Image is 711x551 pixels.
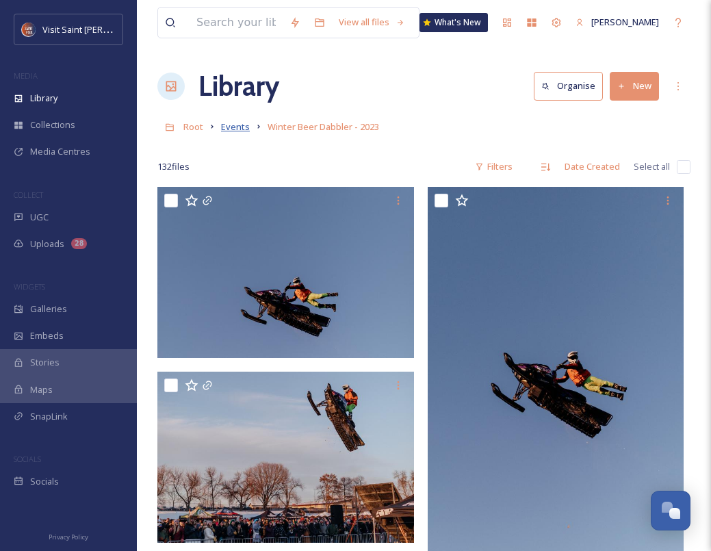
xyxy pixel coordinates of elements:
span: Embeds [30,329,64,342]
span: Events [221,120,250,133]
a: Privacy Policy [49,528,88,544]
a: Library [198,66,279,107]
span: Media Centres [30,145,90,158]
a: Organise [534,72,610,100]
span: Library [30,92,57,105]
span: WIDGETS [14,281,45,292]
img: Visit%20Saint%20Paul%20Updated%20Profile%20Image.jpg [22,23,36,36]
a: View all files [332,9,412,36]
span: Select all [634,160,670,173]
span: Socials [30,475,59,488]
img: WinterBeerDabbler131.jpg [157,187,414,358]
div: Filters [468,153,519,180]
span: Maps [30,383,53,396]
span: UGC [30,211,49,224]
span: Stories [30,356,60,369]
span: Collections [30,118,75,131]
img: WinterBeerDabbler129.jpg [157,372,414,543]
button: New [610,72,659,100]
a: What's New [419,13,488,32]
span: Winter Beer Dabbler - 2023 [268,120,379,133]
span: [PERSON_NAME] [591,16,659,28]
a: [PERSON_NAME] [569,9,666,36]
span: MEDIA [14,71,38,81]
a: Winter Beer Dabbler - 2023 [268,118,379,135]
input: Search your library [190,8,283,38]
div: 28 [71,238,87,249]
span: Visit Saint [PERSON_NAME] [42,23,152,36]
button: Open Chat [651,491,690,530]
button: Organise [534,72,603,100]
a: Root [183,118,203,135]
span: Root [183,120,203,133]
span: Privacy Policy [49,533,88,541]
span: SnapLink [30,410,68,423]
div: Date Created [558,153,627,180]
span: COLLECT [14,190,43,200]
span: Uploads [30,238,64,251]
span: SOCIALS [14,454,41,464]
a: Events [221,118,250,135]
span: 132 file s [157,160,190,173]
span: Galleries [30,303,67,316]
